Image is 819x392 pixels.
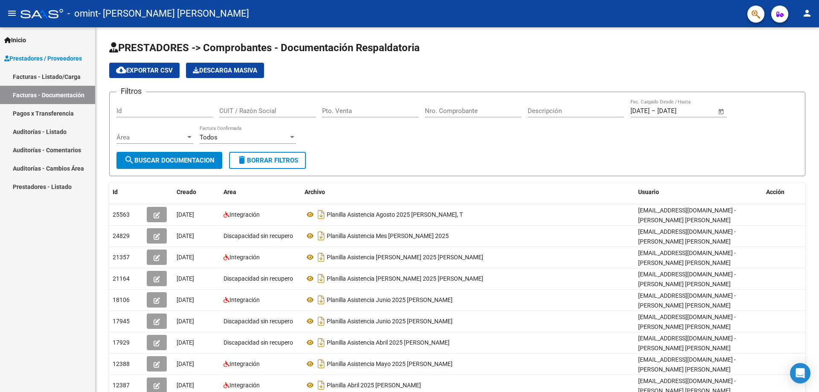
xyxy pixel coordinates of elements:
[177,318,194,325] span: [DATE]
[638,228,736,255] span: [EMAIL_ADDRESS][DOMAIN_NAME] - [PERSON_NAME] [PERSON_NAME] [PERSON_NAME]
[177,211,194,218] span: [DATE]
[316,272,327,285] i: Descargar documento
[113,189,118,195] span: Id
[116,65,126,75] mat-icon: cloud_download
[763,183,805,201] datatable-header-cell: Acción
[200,134,218,141] span: Todos
[4,54,82,63] span: Prestadores / Proveedores
[224,275,293,282] span: Discapacidad sin recupero
[177,254,194,261] span: [DATE]
[177,339,194,346] span: [DATE]
[109,42,420,54] span: PRESTADORES -> Comprobantes - Documentación Respaldatoria
[327,275,483,282] span: Planilla Asistencia [PERSON_NAME] 2025 [PERSON_NAME]
[327,254,483,261] span: Planilla Asistencia [PERSON_NAME] 2025 [PERSON_NAME]
[113,318,130,325] span: 17945
[638,189,659,195] span: Usuario
[316,357,327,371] i: Descargar documento
[113,211,130,218] span: 25563
[67,4,98,23] span: - omint
[224,339,293,346] span: Discapacidad sin recupero
[177,275,194,282] span: [DATE]
[229,382,260,389] span: Integración
[116,67,173,74] span: Exportar CSV
[638,292,736,319] span: [EMAIL_ADDRESS][DOMAIN_NAME] - [PERSON_NAME] [PERSON_NAME] [PERSON_NAME]
[173,183,220,201] datatable-header-cell: Creado
[327,360,453,367] span: Planilla Asistencia Mayo 2025 [PERSON_NAME]
[113,296,130,303] span: 18106
[638,271,736,297] span: [EMAIL_ADDRESS][DOMAIN_NAME] - [PERSON_NAME] [PERSON_NAME] [PERSON_NAME]
[177,382,194,389] span: [DATE]
[766,189,784,195] span: Acción
[790,363,810,383] div: Open Intercom Messenger
[327,382,421,389] span: Planilla Abril 2025 [PERSON_NAME]
[224,232,293,239] span: Discapacidad sin recupero
[186,63,264,78] app-download-masive: Descarga masiva de comprobantes (adjuntos)
[630,107,650,115] input: Fecha inicio
[305,189,325,195] span: Archivo
[327,339,450,346] span: Planilla Asistencia Abril 2025 [PERSON_NAME]
[116,85,146,97] h3: Filtros
[113,232,130,239] span: 24829
[301,183,635,201] datatable-header-cell: Archivo
[316,250,327,264] i: Descargar documento
[638,335,736,361] span: [EMAIL_ADDRESS][DOMAIN_NAME] - [PERSON_NAME] [PERSON_NAME] [PERSON_NAME]
[177,189,196,195] span: Creado
[186,63,264,78] button: Descarga Masiva
[316,293,327,307] i: Descargar documento
[113,275,130,282] span: 21164
[237,157,298,164] span: Borrar Filtros
[657,107,699,115] input: Fecha fin
[220,183,301,201] datatable-header-cell: Area
[316,314,327,328] i: Descargar documento
[7,8,17,18] mat-icon: menu
[327,232,449,239] span: Planilla Asistencia Mes [PERSON_NAME] 2025
[229,211,260,218] span: Integración
[327,296,453,303] span: Planilla Asistencia Junio 2025 [PERSON_NAME]
[316,378,327,392] i: Descargar documento
[177,232,194,239] span: [DATE]
[229,254,260,261] span: Integración
[124,157,215,164] span: Buscar Documentacion
[116,134,186,141] span: Área
[113,339,130,346] span: 17929
[98,4,249,23] span: - [PERSON_NAME] [PERSON_NAME]
[4,35,26,45] span: Inicio
[635,183,763,201] datatable-header-cell: Usuario
[802,8,812,18] mat-icon: person
[116,152,222,169] button: Buscar Documentacion
[237,155,247,165] mat-icon: delete
[109,63,180,78] button: Exportar CSV
[229,360,260,367] span: Integración
[638,207,736,233] span: [EMAIL_ADDRESS][DOMAIN_NAME] - [PERSON_NAME] [PERSON_NAME] [PERSON_NAME]
[229,152,306,169] button: Borrar Filtros
[316,229,327,243] i: Descargar documento
[638,250,736,276] span: [EMAIL_ADDRESS][DOMAIN_NAME] - [PERSON_NAME] [PERSON_NAME] [PERSON_NAME]
[638,356,736,383] span: [EMAIL_ADDRESS][DOMAIN_NAME] - [PERSON_NAME] [PERSON_NAME] [PERSON_NAME]
[316,336,327,349] i: Descargar documento
[638,314,736,340] span: [EMAIL_ADDRESS][DOMAIN_NAME] - [PERSON_NAME] [PERSON_NAME] [PERSON_NAME]
[327,318,453,325] span: Planilla Asistencia Junio 2025 [PERSON_NAME]
[327,211,463,218] span: Planilla Asistencia Agosto 2025 [PERSON_NAME], T
[113,382,130,389] span: 12387
[109,183,143,201] datatable-header-cell: Id
[113,254,130,261] span: 21357
[113,360,130,367] span: 12388
[229,296,260,303] span: Integración
[316,208,327,221] i: Descargar documento
[651,107,656,115] span: –
[193,67,257,74] span: Descarga Masiva
[177,296,194,303] span: [DATE]
[224,189,236,195] span: Area
[717,107,726,116] button: Open calendar
[177,360,194,367] span: [DATE]
[224,318,293,325] span: Discapacidad sin recupero
[124,155,134,165] mat-icon: search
